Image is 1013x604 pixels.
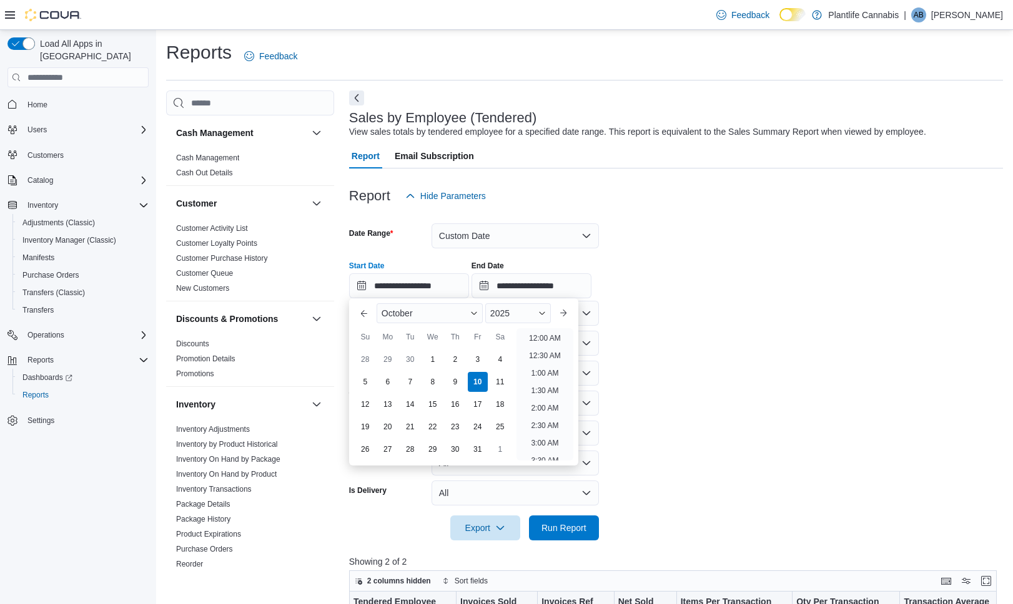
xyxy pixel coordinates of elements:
[176,424,250,434] span: Inventory Adjustments
[349,125,926,139] div: View sales totals by tendered employee for a specified date range. This report is equivalent to t...
[176,440,278,449] a: Inventory by Product Historical
[445,417,465,437] div: day-23
[400,439,420,459] div: day-28
[17,268,84,283] a: Purchase Orders
[458,515,513,540] span: Export
[22,198,149,213] span: Inventory
[166,336,334,386] div: Discounts & Promotions
[176,545,233,553] a: Purchase Orders
[828,7,899,22] p: Plantlife Cannabis
[176,515,230,524] a: Package History
[17,303,149,318] span: Transfers
[400,327,420,347] div: Tu
[349,90,364,105] button: Next
[553,303,573,323] button: Next month
[176,354,235,363] a: Promotion Details
[2,351,154,369] button: Reports
[17,233,149,248] span: Inventory Manager (Classic)
[354,348,511,460] div: October, 2025
[17,387,54,402] a: Reports
[12,369,154,386] a: Dashboards
[176,529,241,539] span: Product Expirations
[166,221,334,301] div: Customer
[7,90,149,462] nav: Complex example
[12,301,154,319] button: Transfers
[166,40,232,65] h1: Reports
[382,308,413,318] span: October
[176,269,233,278] a: Customer Queue
[349,110,537,125] h3: Sales by Employee (Tendered)
[176,560,203,568] a: Reorder
[529,515,599,540] button: Run Report
[17,215,100,230] a: Adjustments (Classic)
[2,95,154,113] button: Home
[378,327,398,347] div: Mo
[176,313,307,325] button: Discounts & Promotions
[176,239,257,248] a: Customer Loyalty Points
[176,484,252,494] span: Inventory Transactions
[166,150,334,185] div: Cash Management
[911,7,926,22] div: Aaron Black
[526,383,563,398] li: 1:30 AM
[17,285,149,300] span: Transfers (Classic)
[22,328,69,343] button: Operations
[779,21,780,22] span: Dark Mode
[166,422,334,592] div: Inventory
[176,339,209,348] a: Discounts
[352,144,380,168] span: Report
[176,454,280,464] span: Inventory On Hand by Package
[731,9,769,21] span: Feedback
[468,349,488,369] div: day-3
[12,284,154,301] button: Transfers (Classic)
[12,231,154,249] button: Inventory Manager (Classic)
[979,573,994,588] button: Enter fullscreen
[490,349,510,369] div: day-4
[22,390,49,400] span: Reports
[176,153,239,163] span: Cash Management
[904,7,906,22] p: |
[355,327,375,347] div: Su
[176,313,278,325] h3: Discounts & Promotions
[355,417,375,437] div: day-19
[423,394,443,414] div: day-15
[400,183,491,208] button: Hide Parameters
[524,348,566,363] li: 12:30 AM
[400,349,420,369] div: day-30
[432,480,599,505] button: All
[17,387,149,402] span: Reports
[17,370,77,385] a: Dashboards
[423,439,443,459] div: day-29
[27,355,54,365] span: Reports
[12,214,154,231] button: Adjustments (Classic)
[526,453,563,468] li: 3:30 AM
[239,44,302,69] a: Feedback
[17,370,149,385] span: Dashboards
[309,311,324,326] button: Discounts & Promotions
[22,413,59,428] a: Settings
[12,249,154,266] button: Manifests
[12,266,154,284] button: Purchase Orders
[176,439,278,449] span: Inventory by Product Historical
[378,394,398,414] div: day-13
[176,127,254,139] h3: Cash Management
[468,327,488,347] div: Fr
[526,436,563,451] li: 3:00 AM
[22,173,58,188] button: Catalog
[355,349,375,369] div: day-28
[779,8,806,21] input: Dark Mode
[423,372,443,392] div: day-8
[176,253,268,263] span: Customer Purchase History
[176,339,209,349] span: Discounts
[22,353,59,368] button: Reports
[176,153,239,162] a: Cash Management
[27,175,53,185] span: Catalog
[355,372,375,392] div: day-5
[490,439,510,459] div: day-1
[176,485,252,494] a: Inventory Transactions
[22,148,69,163] a: Customers
[445,439,465,459] div: day-30
[581,338,591,348] button: Open list of options
[27,100,47,110] span: Home
[25,9,81,21] img: Cova
[355,439,375,459] div: day-26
